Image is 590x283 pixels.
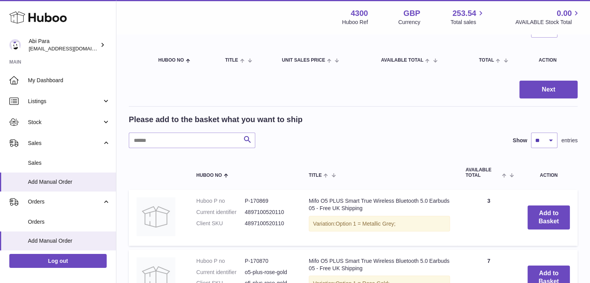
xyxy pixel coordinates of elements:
[158,58,184,63] span: Huboo no
[465,167,500,178] span: AVAILABLE Total
[398,19,420,26] div: Currency
[245,209,293,216] dd: 4897100520110
[539,58,570,63] div: Action
[309,216,450,232] div: Variation:
[129,114,303,125] h2: Please add to the basket what you want to ship
[9,254,107,268] a: Log out
[301,190,458,246] td: Mifo O5 PLUS Smart True Wireless Bluetooth 5.0 Earbuds 05 - Free UK Shipping
[29,45,114,52] span: [EMAIL_ADDRESS][DOMAIN_NAME]
[381,58,423,63] span: AVAILABLE Total
[309,173,322,178] span: Title
[245,197,293,205] dd: P-170869
[450,19,485,26] span: Total sales
[28,140,102,147] span: Sales
[28,119,102,126] span: Stock
[245,269,293,276] dd: o5-plus-rose-gold
[342,19,368,26] div: Huboo Ref
[519,81,578,99] button: Next
[196,269,245,276] dt: Current identifier
[458,190,520,246] td: 3
[282,58,325,63] span: Unit Sales Price
[515,8,581,26] a: 0.00 AVAILABLE Stock Total
[196,209,245,216] dt: Current identifier
[196,197,245,205] dt: Huboo P no
[452,8,476,19] span: 253.54
[403,8,420,19] strong: GBP
[479,58,494,63] span: Total
[557,8,572,19] span: 0.00
[225,58,238,63] span: Title
[513,137,527,144] label: Show
[515,19,581,26] span: AVAILABLE Stock Total
[28,98,102,105] span: Listings
[28,218,110,226] span: Orders
[196,220,245,227] dt: Client SKU
[29,38,99,52] div: Abi Para
[28,178,110,186] span: Add Manual Order
[528,205,570,230] button: Add to Basket
[561,137,578,144] span: entries
[28,198,102,205] span: Orders
[28,159,110,167] span: Sales
[245,257,293,265] dd: P-170870
[450,8,485,26] a: 253.54 Total sales
[9,39,21,51] img: Abi@mifo.co.uk
[196,257,245,265] dt: Huboo P no
[28,237,110,245] span: Add Manual Order
[28,77,110,84] span: My Dashboard
[196,173,222,178] span: Huboo no
[137,197,175,236] img: Mifo O5 PLUS Smart True Wireless Bluetooth 5.0 Earbuds 05 - Free UK Shipping
[520,160,578,185] th: Action
[351,8,368,19] strong: 4300
[336,221,395,227] span: Option 1 = Metallic Grey;
[245,220,293,227] dd: 4897100520110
